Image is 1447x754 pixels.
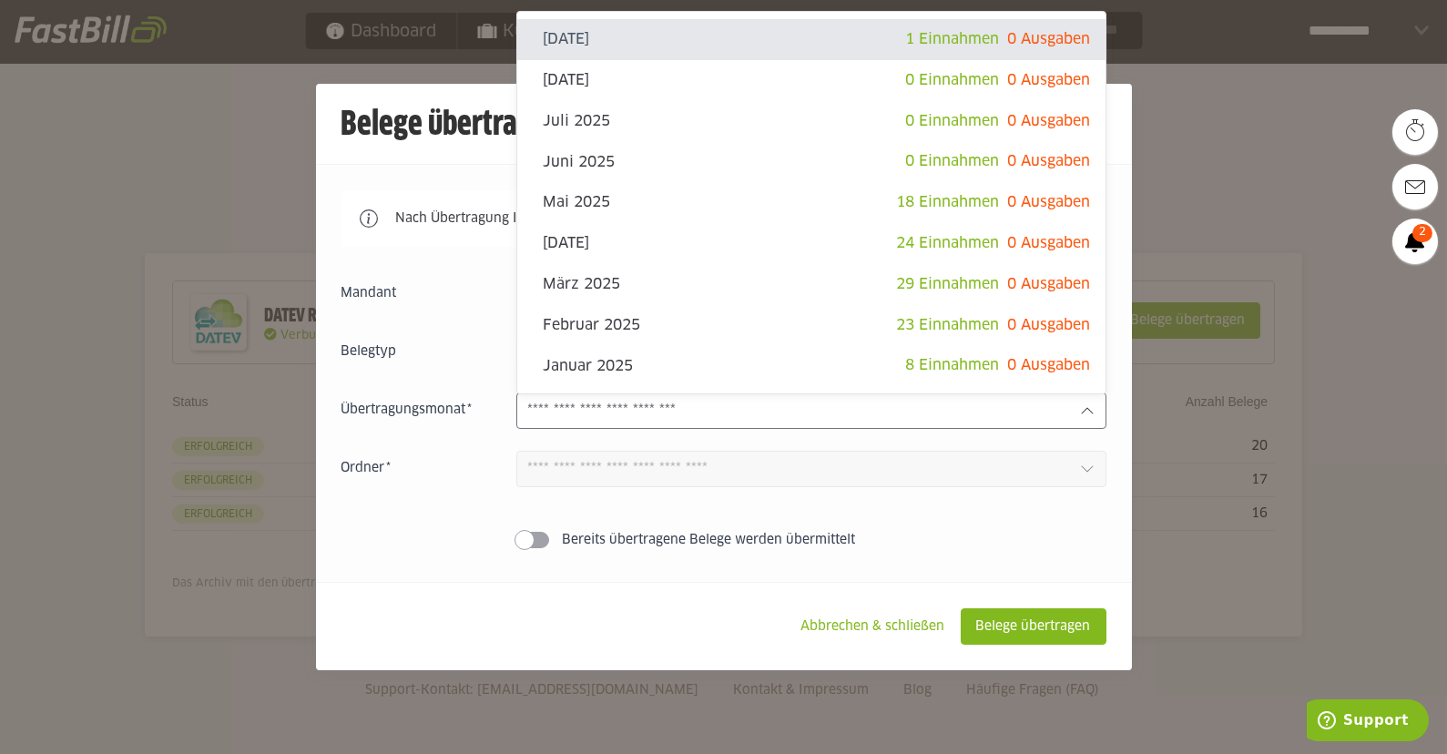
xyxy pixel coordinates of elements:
[517,182,1106,223] sl-option: Mai 2025
[906,73,1000,87] span: 0 Einnahmen
[517,101,1106,142] sl-option: Juli 2025
[786,608,961,645] sl-button: Abbrechen & schließen
[897,318,1000,332] span: 23 Einnahmen
[1307,699,1429,745] iframe: Öffnet ein Widget, in dem Sie weitere Informationen finden
[1008,318,1091,332] span: 0 Ausgaben
[517,60,1106,101] sl-option: [DATE]
[897,277,1000,291] span: 29 Einnahmen
[517,305,1106,346] sl-option: Februar 2025
[517,223,1106,264] sl-option: [DATE]
[517,345,1106,386] sl-option: Januar 2025
[517,141,1106,182] sl-option: Juni 2025
[1412,224,1432,242] span: 2
[906,114,1000,128] span: 0 Einnahmen
[906,32,1000,46] span: 1 Einnahmen
[1008,32,1091,46] span: 0 Ausgaben
[897,236,1000,250] span: 24 Einnahmen
[1008,73,1091,87] span: 0 Ausgaben
[1008,114,1091,128] span: 0 Ausgaben
[341,531,1106,549] sl-switch: Bereits übertragene Belege werden übermittelt
[1008,154,1091,168] span: 0 Ausgaben
[1008,358,1091,372] span: 0 Ausgaben
[1008,236,1091,250] span: 0 Ausgaben
[517,19,1106,60] sl-option: [DATE]
[897,195,1000,209] span: 18 Einnahmen
[906,154,1000,168] span: 0 Einnahmen
[906,358,1000,372] span: 8 Einnahmen
[1392,219,1438,264] a: 2
[1008,277,1091,291] span: 0 Ausgaben
[517,264,1106,305] sl-option: März 2025
[1008,195,1091,209] span: 0 Ausgaben
[961,608,1106,645] sl-button: Belege übertragen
